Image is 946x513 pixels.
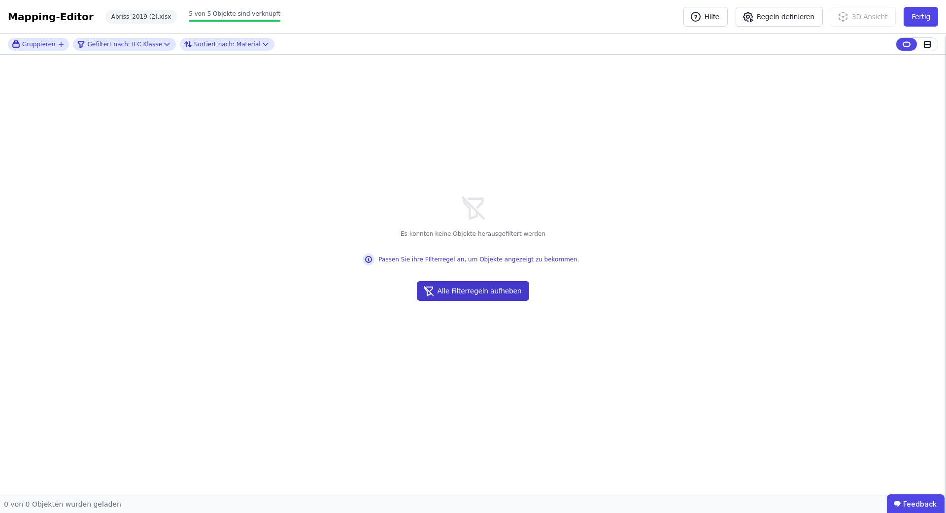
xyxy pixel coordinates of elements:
button: Alle Filterregeln aufheben [417,281,530,301]
span: Gefiltert nach: [87,40,130,48]
button: 3D Ansicht [831,7,896,27]
div: Mapping-Editor [8,10,94,24]
span: 5 von 5 Objekte sind verknüpft [189,10,280,17]
div: IFC Klasse [77,38,162,50]
div: Passen Sie ihre FIlterregel an, um Objekte angezeigt zu bekommen. [363,254,579,265]
div: Material [184,38,261,50]
button: Regeln definieren [736,7,823,27]
button: Fertig [904,7,938,27]
span: Gruppieren [22,40,55,48]
button: Hilfe [683,7,728,27]
div: Abriss_2019 (2).xlsx [105,10,177,24]
span: Sortiert nach: [194,40,235,48]
button: Gruppieren [12,40,65,48]
span: Es konnten keine Objekte herausgefiltert werden [401,230,545,238]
